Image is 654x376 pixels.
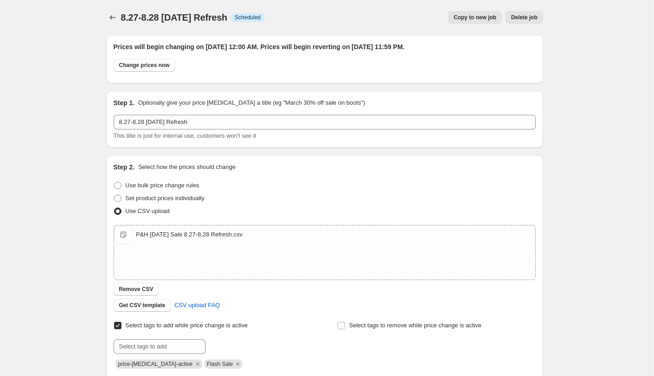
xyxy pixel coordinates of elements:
[194,360,202,368] button: Remove price-change-job-active
[126,182,199,189] span: Use bulk price change rules
[234,360,242,368] button: Remove Flash Sale
[138,98,365,107] p: Optionally give your price [MEDICAL_DATA] a title (eg "March 30% off sale on boots")
[207,361,233,367] span: Flash Sale
[121,12,228,22] span: 8.27-8.28 [DATE] Refresh
[114,115,536,129] input: 30% off holiday sale
[235,14,261,21] span: Scheduled
[118,361,193,367] span: price-change-job-active
[119,302,166,309] span: Get CSV template
[453,14,496,21] span: Copy to new job
[169,298,225,313] a: CSV upload FAQ
[114,132,256,139] span: This title is just for internal use, customers won't see it
[511,14,537,21] span: Delete job
[114,163,135,172] h2: Step 2.
[448,11,502,24] button: Copy to new job
[119,62,170,69] span: Change prices now
[114,283,159,296] button: Remove CSV
[505,11,543,24] button: Delete job
[114,42,536,51] h2: Prices will begin changing on [DATE] 12:00 AM. Prices will begin reverting on [DATE] 11:59 PM.
[126,208,170,214] span: Use CSV upload
[106,11,119,24] button: Price change jobs
[126,322,248,329] span: Select tags to add while price change is active
[349,322,482,329] span: Select tags to remove while price change is active
[114,59,175,72] button: Change prices now
[114,98,135,107] h2: Step 1.
[114,299,171,312] button: Get CSV template
[126,195,205,202] span: Set product prices individually
[174,301,220,310] span: CSV upload FAQ
[138,163,235,172] p: Select how the prices should change
[136,230,243,239] div: P&H [DATE] Sale 8.27-8.28 Refresh.csv
[114,339,206,354] input: Select tags to add
[119,286,154,293] span: Remove CSV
